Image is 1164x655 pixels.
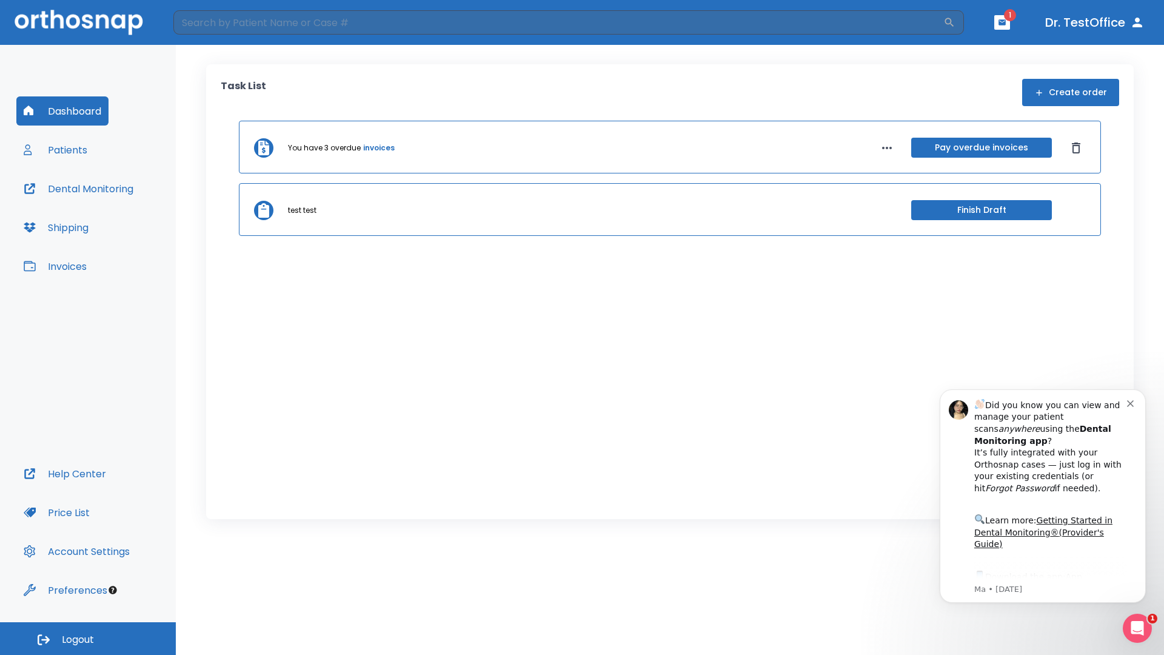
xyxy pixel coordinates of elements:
[1004,9,1016,21] span: 1
[363,143,395,153] a: invoices
[16,537,137,566] button: Account Settings
[16,135,95,164] button: Patients
[911,138,1052,158] button: Pay overdue invoices
[288,205,316,216] p: test test
[1040,12,1149,33] button: Dr. TestOffice
[1022,79,1119,106] button: Create order
[911,200,1052,220] button: Finish Draft
[62,633,94,647] span: Logout
[288,143,361,153] p: You have 3 overdue
[1123,614,1152,643] iframe: Intercom live chat
[16,213,96,242] button: Shipping
[16,252,94,281] button: Invoices
[1066,138,1086,158] button: Dismiss
[16,174,141,203] button: Dental Monitoring
[173,10,943,35] input: Search by Patient Name or Case #
[16,498,97,527] button: Price List
[221,79,266,106] p: Task List
[16,459,113,488] button: Help Center
[1148,614,1157,623] span: 1
[16,96,109,126] button: Dashboard
[16,576,115,605] button: Preferences
[921,374,1164,649] iframe: Intercom notifications message
[107,585,118,596] div: Tooltip anchor
[15,10,143,35] img: Orthosnap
